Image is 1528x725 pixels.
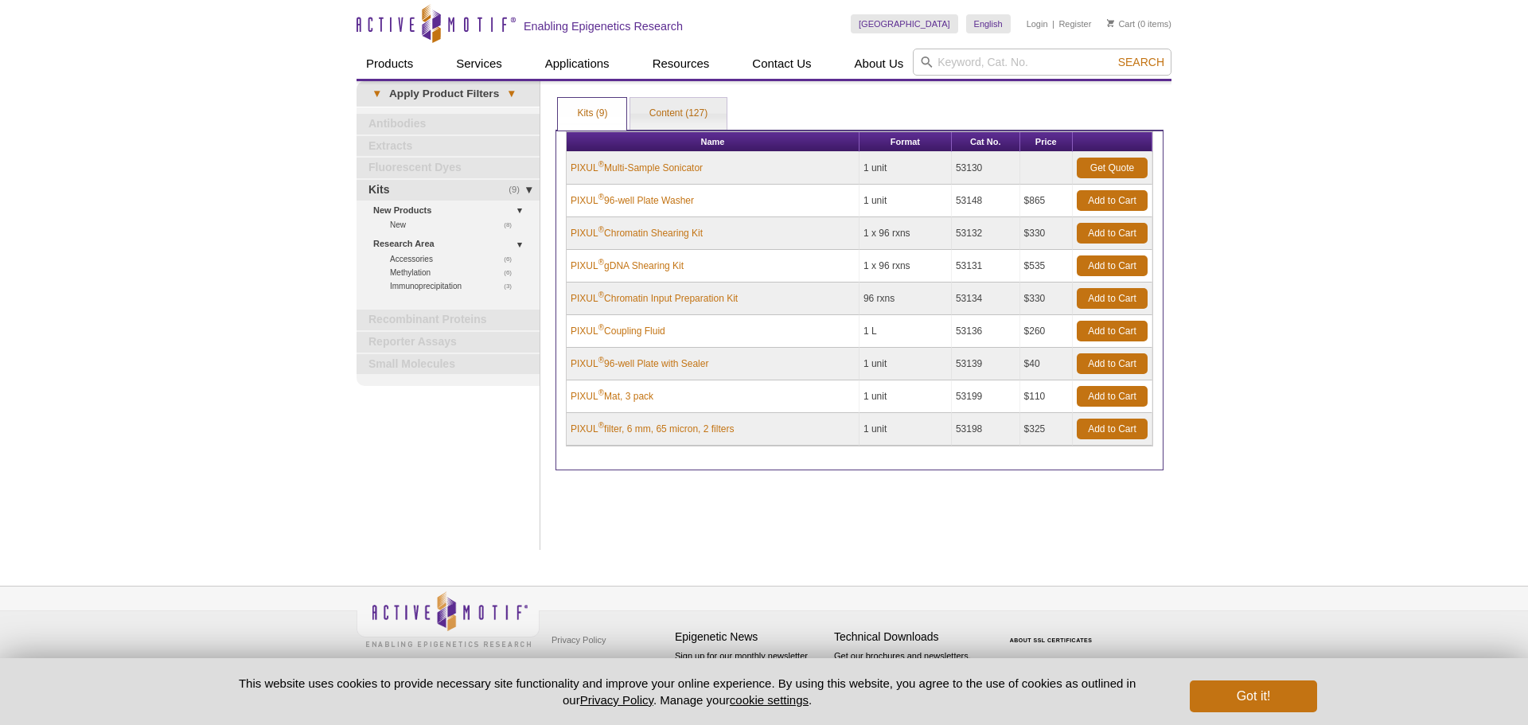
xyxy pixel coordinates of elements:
[675,630,826,644] h4: Epigenetic News
[390,218,520,232] a: (8)New
[834,630,985,644] h4: Technical Downloads
[357,81,540,107] a: ▾Apply Product Filters▾
[357,310,540,330] a: Recombinant Proteins
[1020,217,1073,250] td: $330
[509,180,528,201] span: (9)
[859,152,952,185] td: 1 unit
[571,226,703,240] a: PIXUL®Chromatin Shearing Kit
[598,258,604,267] sup: ®
[845,49,914,79] a: About Us
[966,14,1011,33] a: English
[952,348,1020,380] td: 53139
[357,158,540,178] a: Fluorescent Dyes
[1020,132,1073,152] th: Price
[851,14,958,33] a: [GEOGRAPHIC_DATA]
[364,87,389,101] span: ▾
[357,136,540,157] a: Extracts
[571,161,703,175] a: PIXUL®Multi-Sample Sonicator
[504,266,520,279] span: (6)
[571,389,653,403] a: PIXUL®Mat, 3 pack
[1118,56,1164,68] span: Search
[357,114,540,134] a: Antibodies
[952,185,1020,217] td: 53148
[643,49,719,79] a: Resources
[357,587,540,651] img: Active Motif,
[859,250,952,283] td: 1 x 96 rxns
[952,283,1020,315] td: 53134
[536,49,619,79] a: Applications
[859,315,952,348] td: 1 L
[598,225,604,234] sup: ®
[1077,353,1148,374] a: Add to Cart
[571,422,734,436] a: PIXUL®filter, 6 mm, 65 micron, 2 filters
[446,49,512,79] a: Services
[598,193,604,201] sup: ®
[1027,18,1048,29] a: Login
[952,380,1020,413] td: 53199
[1107,18,1135,29] a: Cart
[1077,386,1148,407] a: Add to Cart
[859,380,952,413] td: 1 unit
[1113,55,1169,69] button: Search
[859,132,952,152] th: Format
[1052,14,1054,33] li: |
[571,259,684,273] a: PIXUL®gDNA Shearing Kit
[1020,413,1073,446] td: $325
[571,324,665,338] a: PIXUL®Coupling Fluid
[548,652,631,676] a: Terms & Conditions
[504,252,520,266] span: (6)
[859,217,952,250] td: 1 x 96 rxns
[1020,283,1073,315] td: $330
[1077,255,1148,276] a: Add to Cart
[598,388,604,397] sup: ®
[598,160,604,169] sup: ®
[580,693,653,707] a: Privacy Policy
[390,279,520,293] a: (3)Immunoprecipitation
[1077,223,1148,244] a: Add to Cart
[1020,380,1073,413] td: $110
[373,236,530,252] a: Research Area
[1020,250,1073,283] td: $535
[1077,288,1148,309] a: Add to Cart
[598,356,604,364] sup: ®
[598,323,604,332] sup: ®
[730,693,809,707] button: cookie settings
[859,283,952,315] td: 96 rxns
[211,675,1164,708] p: This website uses cookies to provide necessary site functionality and improve your online experie...
[952,315,1020,348] td: 53136
[504,218,520,232] span: (8)
[390,266,520,279] a: (6)Methylation
[571,193,694,208] a: PIXUL®96-well Plate Washer
[952,217,1020,250] td: 53132
[993,614,1113,649] table: Click to Verify - This site chose Symantec SSL for secure e-commerce and confidential communicati...
[499,87,524,101] span: ▾
[859,348,952,380] td: 1 unit
[357,332,540,353] a: Reporter Assays
[571,291,738,306] a: PIXUL®Chromatin Input Preparation Kit
[524,19,683,33] h2: Enabling Epigenetics Research
[1020,185,1073,217] td: $865
[1010,637,1093,643] a: ABOUT SSL CERTIFICATES
[743,49,821,79] a: Contact Us
[675,649,826,704] p: Sign up for our monthly newsletter highlighting recent publications in the field of epigenetics.
[548,628,610,652] a: Privacy Policy
[558,98,626,130] a: Kits (9)
[567,132,859,152] th: Name
[1020,348,1073,380] td: $40
[1020,315,1073,348] td: $260
[1077,158,1148,178] a: Get Quote
[1077,321,1148,341] a: Add to Cart
[859,413,952,446] td: 1 unit
[1058,18,1091,29] a: Register
[913,49,1171,76] input: Keyword, Cat. No.
[373,202,530,219] a: New Products
[834,649,985,690] p: Get our brochures and newsletters, or request them by mail.
[598,421,604,430] sup: ®
[1190,680,1317,712] button: Got it!
[504,279,520,293] span: (3)
[859,185,952,217] td: 1 unit
[1077,419,1148,439] a: Add to Cart
[357,354,540,375] a: Small Molecules
[357,49,423,79] a: Products
[571,357,708,371] a: PIXUL®96-well Plate with Sealer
